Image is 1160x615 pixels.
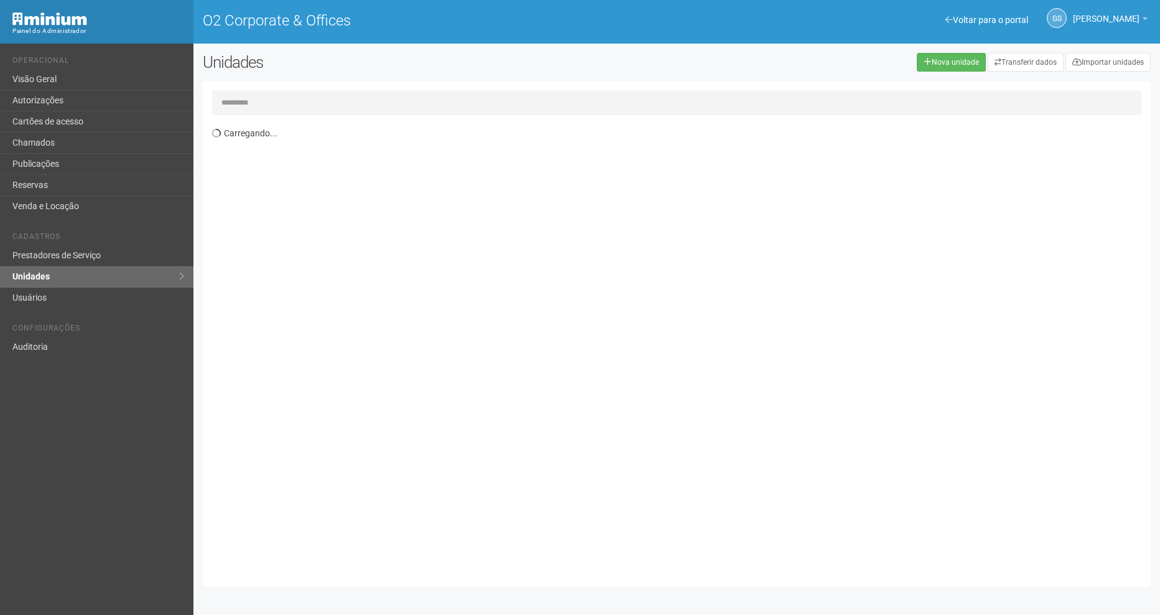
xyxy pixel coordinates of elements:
[12,232,184,245] li: Cadastros
[203,12,667,29] h1: O2 Corporate & Offices
[1073,2,1139,24] span: Gabriela Souza
[12,56,184,69] li: Operacional
[1047,8,1067,28] a: GS
[212,121,1151,578] div: Carregando...
[945,15,1028,25] a: Voltar para o portal
[12,324,184,337] li: Configurações
[12,26,184,37] div: Painel do Administrador
[203,53,587,72] h2: Unidades
[1073,16,1148,26] a: [PERSON_NAME]
[917,53,986,72] a: Nova unidade
[988,53,1064,72] a: Transferir dados
[1065,53,1151,72] a: Importar unidades
[12,12,87,26] img: Minium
